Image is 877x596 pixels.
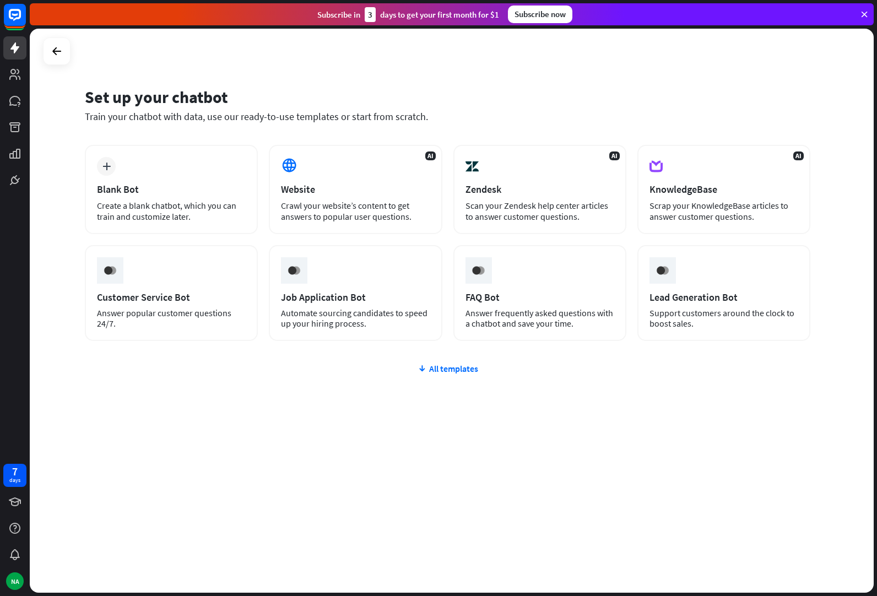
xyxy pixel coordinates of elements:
[6,572,24,590] div: NA
[317,7,499,22] div: Subscribe in days to get your first month for $1
[3,464,26,487] a: 7 days
[365,7,376,22] div: 3
[9,476,20,484] div: days
[12,467,18,476] div: 7
[508,6,572,23] div: Subscribe now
